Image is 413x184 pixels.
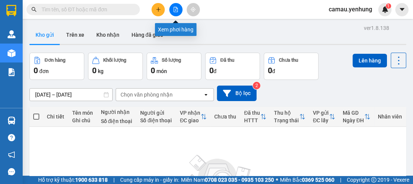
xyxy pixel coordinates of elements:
[274,110,299,116] div: Thu hộ
[343,110,364,116] div: Mã GD
[101,109,133,115] div: Người nhận
[38,176,108,184] span: Hỗ trợ kỹ thuật:
[151,66,155,75] span: 0
[220,58,234,63] div: Đã thu
[120,176,179,184] span: Cung cấp máy in - giấy in:
[343,117,364,123] div: Ngày ĐH
[339,107,374,127] th: Toggle SortBy
[113,176,114,184] span: |
[8,49,15,57] img: warehouse-icon
[270,107,309,127] th: Toggle SortBy
[280,176,334,184] span: Miền Bắc
[268,66,272,75] span: 0
[45,58,65,63] div: Đơn hàng
[323,5,378,14] span: camau.yenhung
[140,110,172,116] div: Người gửi
[180,110,201,116] div: VP nhận
[399,6,405,13] span: caret-down
[214,114,237,120] div: Chưa thu
[340,176,341,184] span: |
[276,178,278,181] span: ⚪️
[309,107,339,127] th: Toggle SortBy
[31,7,37,12] span: search
[205,177,274,183] strong: 0708 023 035 - 0935 103 250
[240,107,270,127] th: Toggle SortBy
[90,26,125,44] button: Kho nhận
[181,176,274,184] span: Miền Nam
[217,86,257,101] button: Bộ lọc
[39,68,49,74] span: đơn
[88,53,143,80] button: Khối lượng0kg
[272,68,275,74] span: đ
[155,23,196,36] div: Xem phơi hàng
[156,68,167,74] span: món
[176,107,210,127] th: Toggle SortBy
[8,134,15,141] span: question-circle
[205,53,260,80] button: Đã thu0đ
[103,58,126,63] div: Khối lượng
[313,117,329,123] div: ĐC lấy
[213,68,217,74] span: đ
[8,151,15,158] span: notification
[60,26,90,44] button: Trên xe
[72,110,93,116] div: Tên món
[313,110,329,116] div: VP gửi
[371,177,376,182] span: copyright
[302,177,334,183] strong: 0369 525 060
[203,92,209,98] svg: open
[152,3,165,16] button: plus
[382,6,388,13] img: icon-new-feature
[209,66,213,75] span: 0
[6,5,16,16] img: logo-vxr
[8,117,15,125] img: warehouse-icon
[125,26,169,44] button: Hàng đã giao
[8,68,15,76] img: solution-icon
[387,3,390,9] span: 1
[274,117,299,123] div: Trạng thái
[34,66,38,75] span: 0
[47,114,65,120] div: Chi tiết
[264,53,319,80] button: Chưa thu0đ
[30,89,112,101] input: Select a date range.
[147,53,201,80] button: Số lượng0món
[72,117,93,123] div: Ghi chú
[180,117,201,123] div: ĐC giao
[140,117,172,123] div: Số điện thoại
[156,7,161,12] span: plus
[386,3,391,9] sup: 1
[29,26,60,44] button: Kho gửi
[253,82,260,89] sup: 2
[75,177,108,183] strong: 1900 633 818
[98,68,104,74] span: kg
[121,91,173,98] div: Chọn văn phòng nhận
[244,117,260,123] div: HTTT
[244,110,260,116] div: Đã thu
[187,3,200,16] button: aim
[42,5,131,14] input: Tìm tên, số ĐT hoặc mã đơn
[29,53,84,80] button: Đơn hàng0đơn
[395,3,408,16] button: caret-down
[169,3,183,16] button: file-add
[279,58,298,63] div: Chưa thu
[353,54,387,67] button: Lên hàng
[101,118,133,124] div: Số điện thoại
[364,24,389,32] div: ver 1.8.138
[190,7,196,12] span: aim
[8,30,15,38] img: warehouse-icon
[8,168,15,175] span: message
[173,7,178,12] span: file-add
[92,66,96,75] span: 0
[378,114,402,120] div: Nhân viên
[162,58,181,63] div: Số lượng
